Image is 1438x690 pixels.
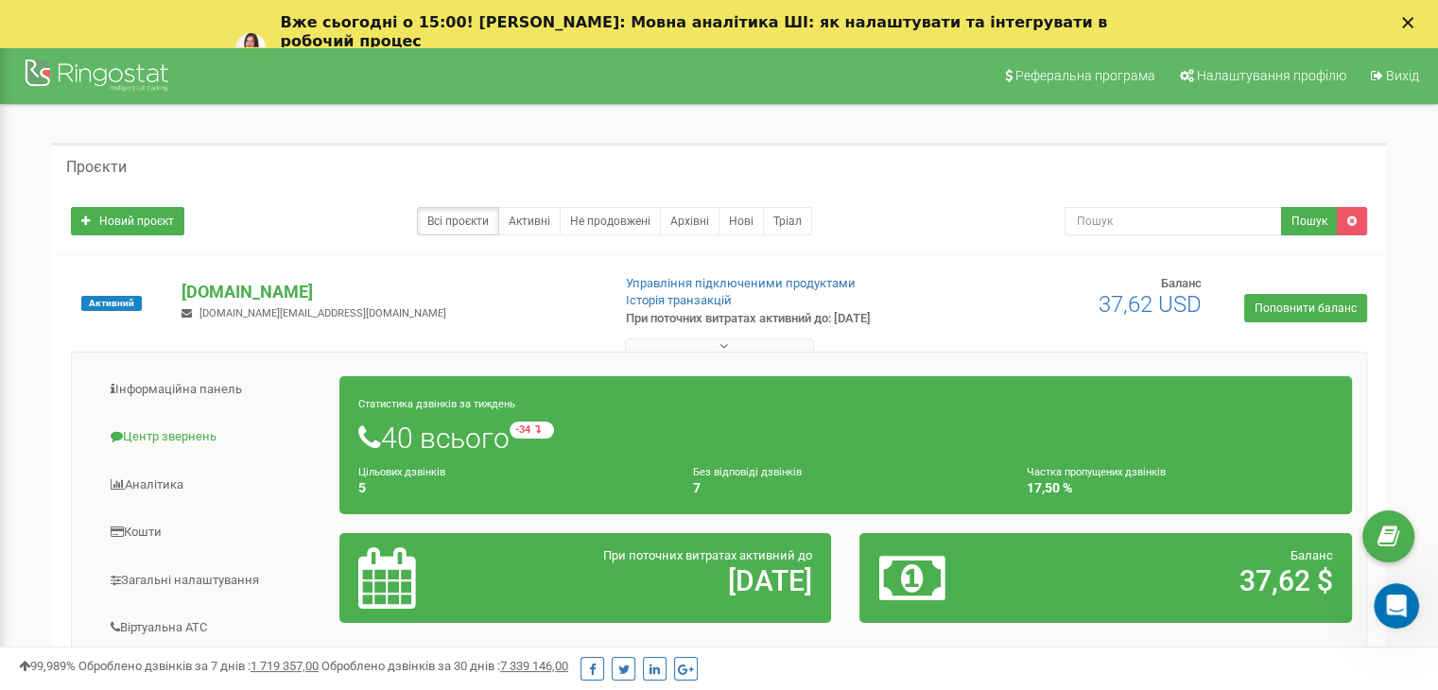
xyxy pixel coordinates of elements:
a: Віртуальна АТС [86,605,340,651]
span: При поточних витратах активний до [603,548,812,562]
span: Вихід [1386,68,1419,83]
a: Архівні [660,207,719,235]
a: Тріал [763,207,812,235]
u: 1 719 357,00 [251,659,319,673]
span: 37,62 USD [1099,291,1202,318]
span: Оброблено дзвінків за 30 днів : [321,659,568,673]
h1: 40 всього [358,422,1333,454]
span: Баланс [1161,276,1202,290]
span: Баланс [1291,548,1333,562]
div: Закрити [1402,17,1421,28]
img: Profile image for Yuliia [235,33,266,63]
small: Цільових дзвінків [358,466,445,478]
a: Нові [719,207,764,235]
a: Інформаційна панель [86,367,340,413]
a: Активні [498,207,561,235]
input: Пошук [1065,207,1282,235]
a: Не продовжені [560,207,661,235]
span: [DOMAIN_NAME][EMAIL_ADDRESS][DOMAIN_NAME] [199,307,446,319]
p: При поточних витратах активний до: [DATE] [626,310,928,328]
a: Реферальна програма [993,47,1165,104]
h4: 5 [358,481,665,495]
a: Аналiтика [86,462,340,509]
a: Поповнити баланс [1244,294,1367,322]
small: Без відповіді дзвінків [693,466,802,478]
b: Вже сьогодні о 15:00! [PERSON_NAME]: Мовна аналітика ШІ: як налаштувати та інтегрувати в робочий ... [281,13,1108,50]
a: Центр звернень [86,414,340,460]
a: Управління підключеними продуктами [626,276,856,290]
span: Налаштування профілю [1197,68,1346,83]
button: Пошук [1281,207,1338,235]
h5: Проєкти [66,159,127,176]
h2: 37,62 $ [1040,565,1333,596]
span: Реферальна програма [1015,68,1155,83]
a: Всі проєкти [417,207,499,235]
iframe: Intercom live chat [1374,583,1419,629]
small: Частка пропущених дзвінків [1027,466,1166,478]
a: Історія транзакцій [626,293,732,307]
a: Загальні налаштування [86,558,340,604]
a: Налаштування профілю [1168,47,1356,104]
span: Оброблено дзвінків за 7 днів : [78,659,319,673]
p: [DOMAIN_NAME] [182,280,595,304]
u: 7 339 146,00 [500,659,568,673]
h4: 17,50 % [1027,481,1333,495]
small: -34 [510,422,554,439]
a: Новий проєкт [71,207,184,235]
small: Статистика дзвінків за тиждень [358,398,515,410]
h2: [DATE] [519,565,812,596]
h4: 7 [693,481,999,495]
a: Вихід [1359,47,1429,104]
a: Кошти [86,509,340,556]
span: Активний [81,296,142,311]
span: 99,989% [19,659,76,673]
